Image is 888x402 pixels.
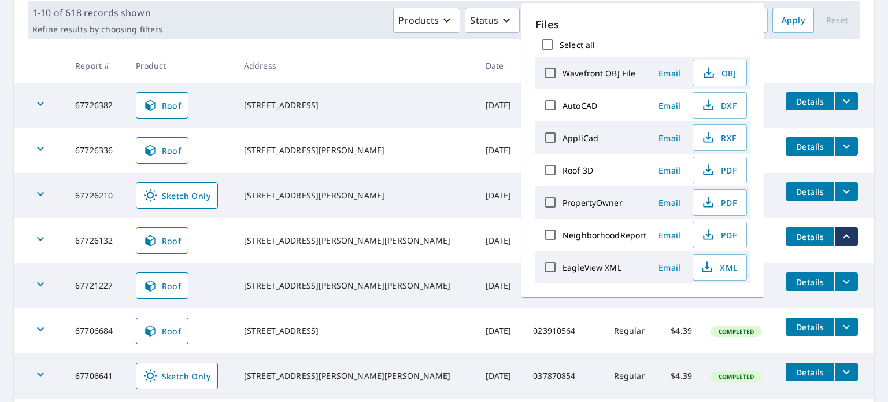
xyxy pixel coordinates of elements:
[786,272,834,291] button: detailsBtn-67721227
[524,353,604,399] td: 037870854
[66,353,126,399] td: 67706641
[651,194,688,212] button: Email
[143,143,182,157] span: Roof
[563,197,623,208] label: PropertyOwner
[476,353,524,399] td: [DATE]
[476,263,524,308] td: [DATE]
[793,186,827,197] span: Details
[524,308,604,353] td: 023910564
[656,100,683,111] span: Email
[651,97,688,115] button: Email
[244,235,467,246] div: [STREET_ADDRESS][PERSON_NAME][PERSON_NAME]
[834,318,858,336] button: filesDropdownBtn-67706684
[834,92,858,110] button: filesDropdownBtn-67726382
[476,49,524,83] th: Date
[693,254,747,281] button: XML
[782,13,805,28] span: Apply
[693,124,747,151] button: RXF
[834,272,858,291] button: filesDropdownBtn-67721227
[244,145,467,156] div: [STREET_ADDRESS][PERSON_NAME]
[693,92,747,119] button: DXF
[693,222,747,248] button: PDF
[793,96,827,107] span: Details
[786,363,834,381] button: detailsBtn-67706641
[786,137,834,156] button: detailsBtn-67726336
[834,182,858,201] button: filesDropdownBtn-67726210
[656,165,683,176] span: Email
[66,218,126,263] td: 67726132
[656,230,683,241] span: Email
[535,17,750,32] p: Files
[136,137,189,164] a: Roof
[563,230,646,241] label: NeighborhoodReport
[244,280,467,292] div: [STREET_ADDRESS][PERSON_NAME][PERSON_NAME]
[143,98,182,112] span: Roof
[476,128,524,173] td: [DATE]
[656,262,683,273] span: Email
[244,370,467,382] div: [STREET_ADDRESS][PERSON_NAME][PERSON_NAME]
[136,318,189,344] a: Roof
[793,276,827,287] span: Details
[605,353,659,399] td: Regular
[244,99,467,111] div: [STREET_ADDRESS]
[476,218,524,263] td: [DATE]
[66,173,126,218] td: 67726210
[143,324,182,338] span: Roof
[560,39,595,50] label: Select all
[793,322,827,333] span: Details
[476,173,524,218] td: [DATE]
[563,132,598,143] label: AppliCad
[136,227,189,254] a: Roof
[651,226,688,244] button: Email
[136,92,189,119] a: Roof
[127,49,235,83] th: Product
[772,8,814,33] button: Apply
[470,13,498,27] p: Status
[651,129,688,147] button: Email
[66,128,126,173] td: 67726336
[476,308,524,353] td: [DATE]
[658,353,701,399] td: $4.39
[793,231,827,242] span: Details
[793,367,827,378] span: Details
[693,60,747,86] button: OBJ
[651,64,688,82] button: Email
[235,49,476,83] th: Address
[143,189,210,202] span: Sketch Only
[712,327,761,335] span: Completed
[834,137,858,156] button: filesDropdownBtn-67726336
[658,308,701,353] td: $4.39
[393,8,460,33] button: Products
[656,132,683,143] span: Email
[656,68,683,79] span: Email
[605,308,659,353] td: Regular
[700,163,737,177] span: PDF
[786,92,834,110] button: detailsBtn-67726382
[66,83,126,128] td: 67726382
[244,190,467,201] div: [STREET_ADDRESS][PERSON_NAME]
[700,131,737,145] span: RXF
[136,363,218,389] a: Sketch Only
[465,8,520,33] button: Status
[66,49,126,83] th: Report #
[476,83,524,128] td: [DATE]
[66,263,126,308] td: 67721227
[143,369,210,383] span: Sketch Only
[143,234,182,248] span: Roof
[712,373,761,381] span: Completed
[563,262,621,273] label: EagleView XML
[32,24,162,35] p: Refine results by choosing filters
[693,157,747,183] button: PDF
[656,197,683,208] span: Email
[700,66,737,80] span: OBJ
[786,227,834,246] button: detailsBtn-67726132
[786,318,834,336] button: detailsBtn-67706684
[700,98,737,112] span: DXF
[66,308,126,353] td: 67706684
[786,182,834,201] button: detailsBtn-67726210
[398,13,439,27] p: Products
[834,227,858,246] button: filesDropdownBtn-67726132
[563,165,593,176] label: Roof 3D
[693,189,747,216] button: PDF
[563,100,597,111] label: AutoCAD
